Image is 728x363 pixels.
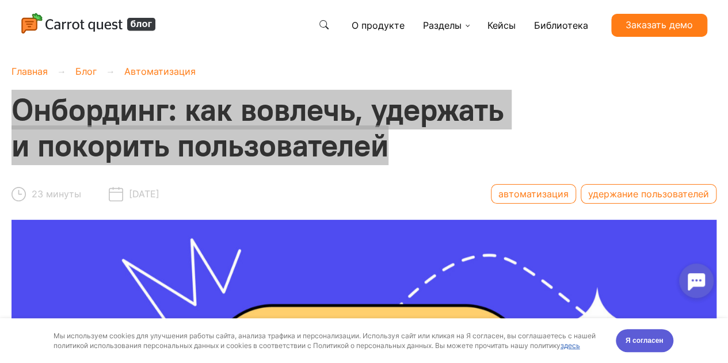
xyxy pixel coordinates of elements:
[611,14,707,37] a: Заказать демо
[581,184,716,204] a: удержание пользователей
[347,14,409,37] a: О продукте
[54,13,603,32] div: Мы используем cookies для улучшения работы сайта, анализа трафика и персонализации. Используя сай...
[12,66,48,77] a: Главная
[109,182,159,206] div: [DATE]
[483,14,520,37] a: Кейсы
[12,90,504,165] span: Онбординг: как вовлечь, удержать и покорить пользователей
[21,13,157,36] img: Carrot quest
[491,184,576,204] a: автоматизация
[124,66,196,77] a: Автоматизация
[75,66,97,77] a: Блог
[561,23,580,32] a: здесь
[418,14,474,37] a: Разделы
[12,182,81,206] div: 23 минуты
[616,11,673,34] button: Я согласен
[626,17,664,28] span: Я согласен
[529,14,593,37] a: Библиотека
